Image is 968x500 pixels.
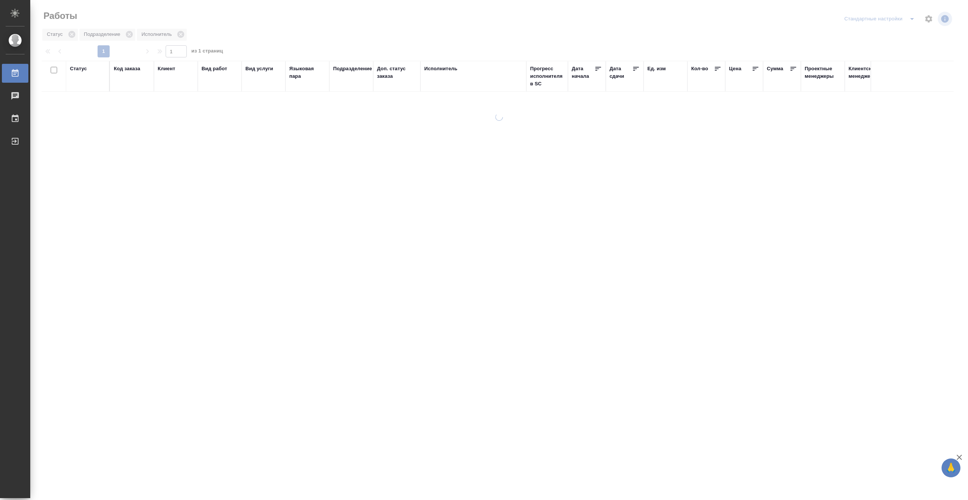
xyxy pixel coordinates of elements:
[849,65,885,80] div: Клиентские менеджеры
[530,65,564,88] div: Прогресс исполнителя в SC
[245,65,273,73] div: Вид услуги
[572,65,594,80] div: Дата начала
[647,65,666,73] div: Ед. изм
[424,65,458,73] div: Исполнитель
[767,65,783,73] div: Сумма
[729,65,742,73] div: Цена
[202,65,227,73] div: Вид работ
[333,65,372,73] div: Подразделение
[610,65,632,80] div: Дата сдачи
[114,65,140,73] div: Код заказа
[377,65,417,80] div: Доп. статус заказа
[289,65,326,80] div: Языковая пара
[691,65,708,73] div: Кол-во
[70,65,87,73] div: Статус
[158,65,175,73] div: Клиент
[945,460,957,476] span: 🙏
[805,65,841,80] div: Проектные менеджеры
[942,458,960,477] button: 🙏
